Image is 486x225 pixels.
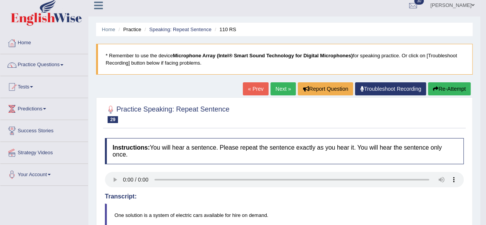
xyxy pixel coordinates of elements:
li: Practice [116,26,141,33]
h4: Transcript: [105,193,464,200]
a: Home [0,32,88,52]
a: Predictions [0,98,88,117]
a: Your Account [0,164,88,183]
h2: Practice Speaking: Repeat Sentence [105,104,229,123]
a: Troubleshoot Recording [355,82,426,95]
a: Success Stories [0,120,88,139]
b: Instructions: [113,144,150,151]
a: Home [102,27,115,32]
b: Microphone Array (Intel® Smart Sound Technology for Digital Microphones) [173,53,353,58]
h4: You will hear a sentence. Please repeat the sentence exactly as you hear it. You will hear the se... [105,138,464,164]
li: 110 RS [213,26,236,33]
button: Re-Attempt [428,82,471,95]
a: Speaking: Repeat Sentence [149,27,211,32]
a: Strategy Videos [0,142,88,161]
button: Report Question [298,82,353,95]
blockquote: * Remember to use the device for speaking practice. Or click on [Troubleshoot Recording] button b... [96,44,473,75]
a: « Prev [243,82,268,95]
span: 29 [108,116,118,123]
a: Practice Questions [0,54,88,73]
a: Tests [0,76,88,95]
a: Next » [270,82,296,95]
